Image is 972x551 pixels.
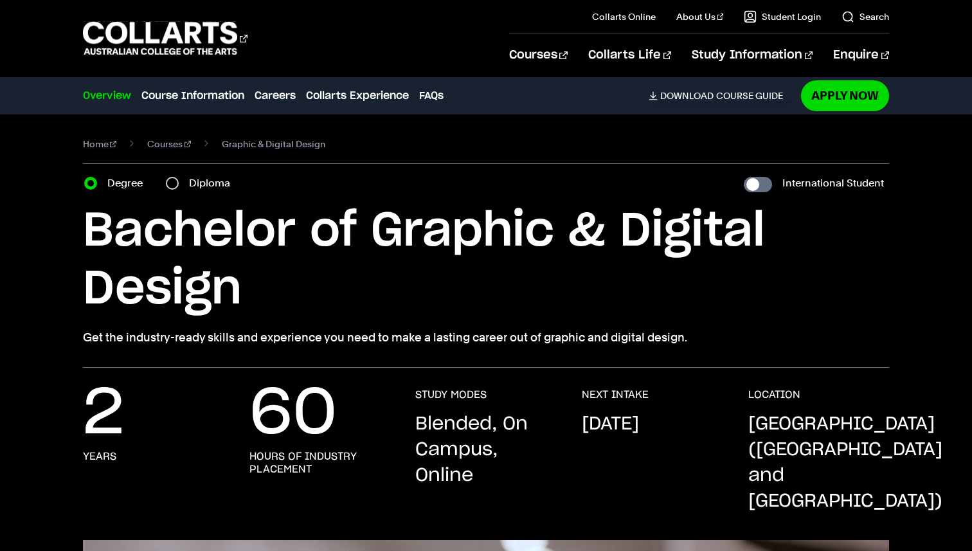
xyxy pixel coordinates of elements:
h1: Bachelor of Graphic & Digital Design [83,203,890,318]
a: Home [83,135,117,153]
a: Course Information [141,88,244,104]
h3: LOCATION [748,388,800,401]
p: [GEOGRAPHIC_DATA] ([GEOGRAPHIC_DATA] and [GEOGRAPHIC_DATA]) [748,411,942,514]
a: Overview [83,88,131,104]
p: Get the industry-ready skills and experience you need to make a lasting career out of graphic and... [83,329,890,347]
div: Go to homepage [83,20,248,57]
a: Careers [255,88,296,104]
a: FAQs [419,88,444,104]
a: Collarts Online [592,10,656,23]
a: Courses [509,34,568,77]
h3: hours of industry placement [249,450,390,476]
span: Download [660,90,714,102]
p: [DATE] [582,411,639,437]
label: Degree [107,174,150,192]
p: Blended, On Campus, Online [415,411,556,489]
a: Enquire [833,34,889,77]
h3: NEXT INTAKE [582,388,649,401]
a: Apply Now [801,80,889,111]
p: 2 [83,388,124,440]
label: International Student [782,174,884,192]
a: Courses [147,135,191,153]
a: Student Login [744,10,821,23]
h3: years [83,450,116,463]
p: 60 [249,388,337,440]
a: Search [842,10,889,23]
span: Graphic & Digital Design [222,135,325,153]
label: Diploma [189,174,238,192]
a: About Us [676,10,724,23]
a: DownloadCourse Guide [649,90,793,102]
a: Collarts Experience [306,88,409,104]
a: Collarts Life [588,34,671,77]
a: Study Information [692,34,813,77]
h3: STUDY MODES [415,388,487,401]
